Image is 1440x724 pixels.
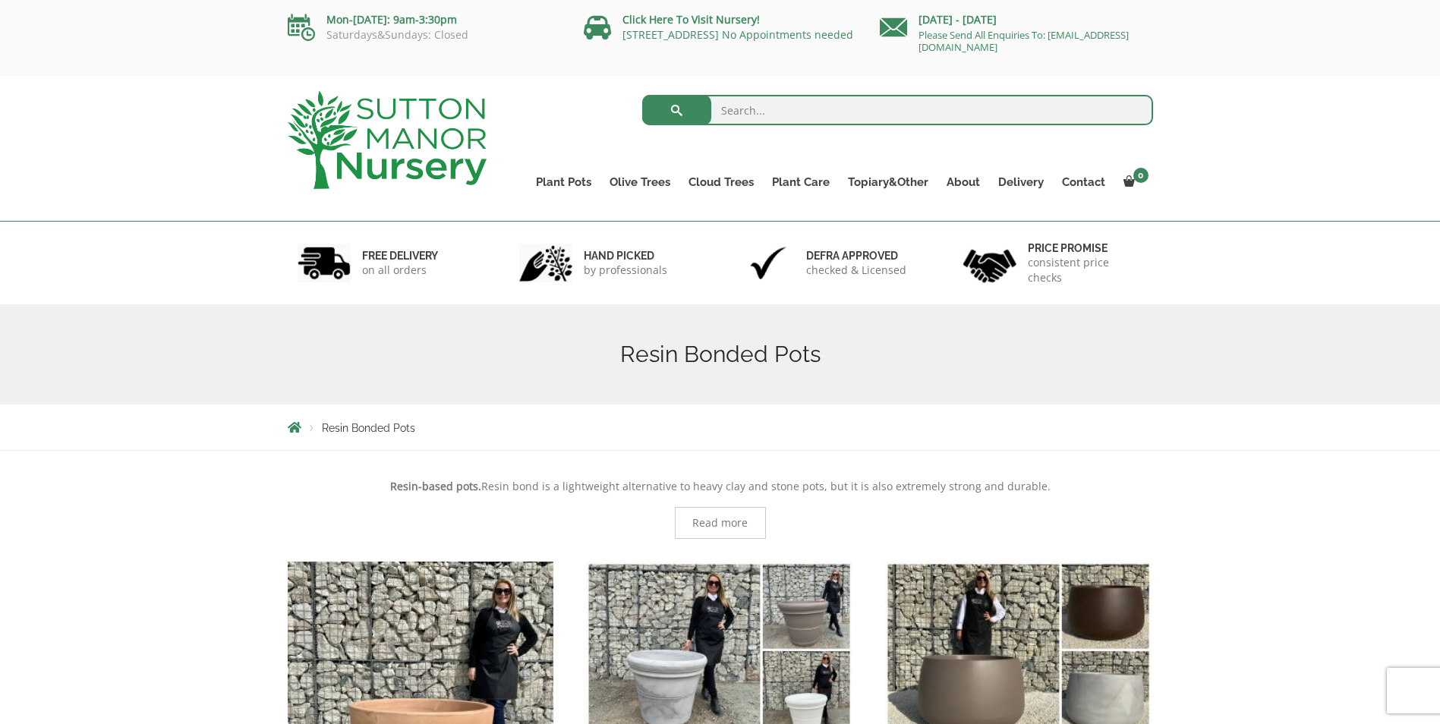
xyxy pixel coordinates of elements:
h1: Resin Bonded Pots [288,341,1153,368]
a: Plant Care [763,172,839,193]
p: consistent price checks [1028,255,1143,285]
img: 4.jpg [963,240,1016,286]
a: About [937,172,989,193]
a: Plant Pots [527,172,600,193]
a: Olive Trees [600,172,679,193]
a: 0 [1114,172,1153,193]
a: Topiary&Other [839,172,937,193]
span: 0 [1133,168,1149,183]
img: 3.jpg [742,244,795,282]
p: checked & Licensed [806,263,906,278]
a: Please Send All Enquiries To: [EMAIL_ADDRESS][DOMAIN_NAME] [919,28,1129,54]
a: Click Here To Visit Nursery! [622,12,760,27]
p: Saturdays&Sundays: Closed [288,29,561,41]
a: [STREET_ADDRESS] No Appointments needed [622,27,853,42]
p: [DATE] - [DATE] [880,11,1153,29]
img: 1.jpg [298,244,351,282]
p: by professionals [584,263,667,278]
span: Resin Bonded Pots [322,422,415,434]
h6: hand picked [584,249,667,263]
input: Search... [642,95,1153,125]
h6: Price promise [1028,241,1143,255]
h6: FREE DELIVERY [362,249,438,263]
span: Read more [692,518,748,528]
p: on all orders [362,263,438,278]
nav: Breadcrumbs [288,421,1153,433]
strong: Resin-based pots. [390,479,481,493]
p: Mon-[DATE]: 9am-3:30pm [288,11,561,29]
h6: Defra approved [806,249,906,263]
p: Resin bond is a lightweight alternative to heavy clay and stone pots, but it is also extremely st... [288,477,1153,496]
img: 2.jpg [519,244,572,282]
a: Cloud Trees [679,172,763,193]
a: Contact [1053,172,1114,193]
a: Delivery [989,172,1053,193]
img: logo [288,91,487,189]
